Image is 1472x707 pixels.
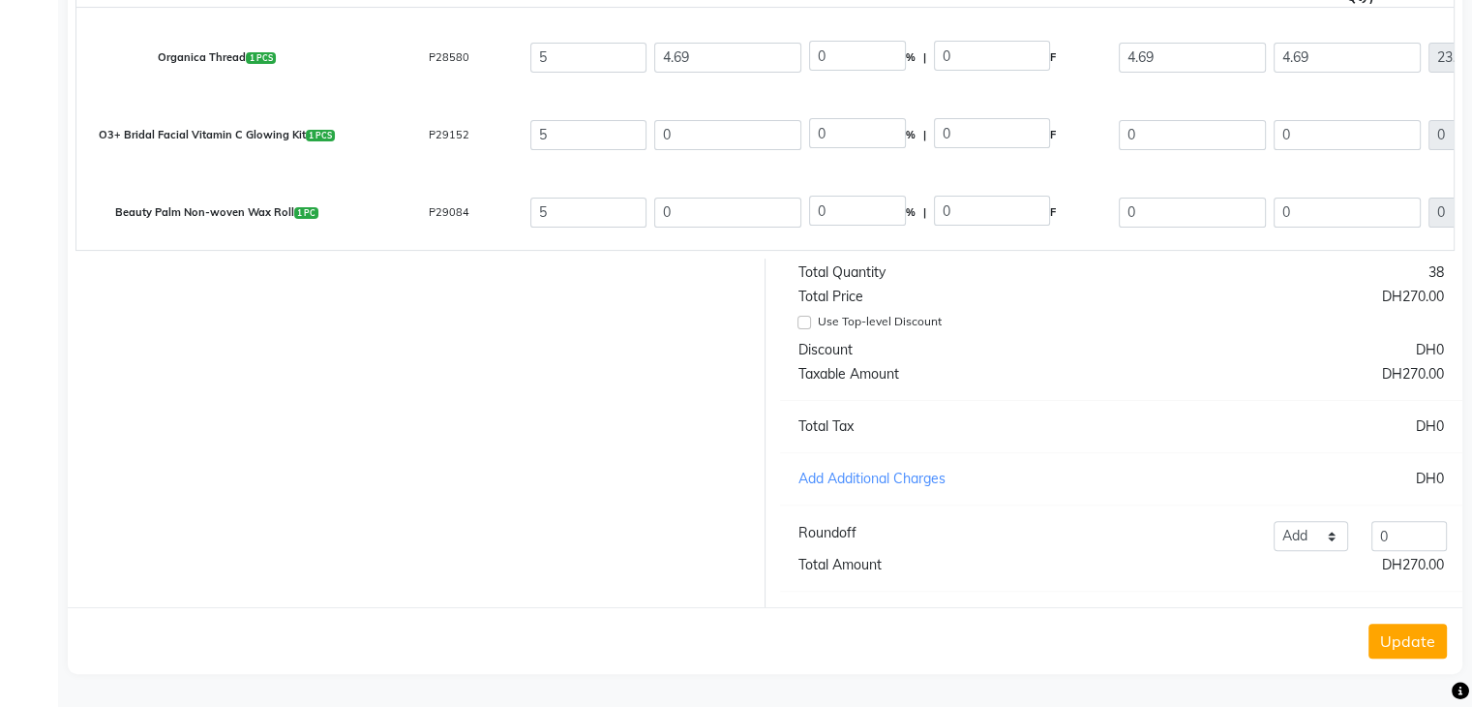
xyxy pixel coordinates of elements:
span: | [923,197,926,229]
div: Total Tax [784,416,1122,437]
div: Beauty Palm Non-woven Wax Roll [62,193,372,232]
div: Add Additional Charges [784,469,1122,489]
div: Organica Thread [62,38,372,77]
div: Roundoff [798,523,856,543]
div: DH0 [1121,340,1458,360]
span: | [923,119,926,151]
span: 1 PCS [306,130,336,141]
div: DH0 [1121,469,1458,489]
div: O3+ Bridal Facial Vitamin C Glowing Kit [62,115,372,155]
span: | [923,42,926,74]
div: P28580 [372,38,526,77]
div: P29152 [372,115,526,155]
span: F [1050,119,1056,151]
div: DH270.00 [1121,555,1458,575]
div: Total Quantity [784,262,1122,283]
span: 1 PCS [246,52,276,64]
span: 1 PC [294,207,319,219]
div: P29084 [372,193,526,232]
div: DH270.00 [1121,287,1458,307]
label: Use Top-level Discount [818,313,942,330]
button: Update [1368,624,1447,659]
div: Total Amount [784,555,1122,575]
span: % [906,42,916,74]
span: % [906,197,916,229]
div: DH0 [1121,416,1458,437]
div: Taxable Amount [784,364,1122,384]
div: 38 [1121,262,1458,283]
span: F [1050,197,1056,229]
span: F [1050,42,1056,74]
div: Discount [784,340,1122,360]
div: DH270.00 [1121,364,1458,384]
div: Total Price [784,287,1122,307]
span: % [906,119,916,151]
